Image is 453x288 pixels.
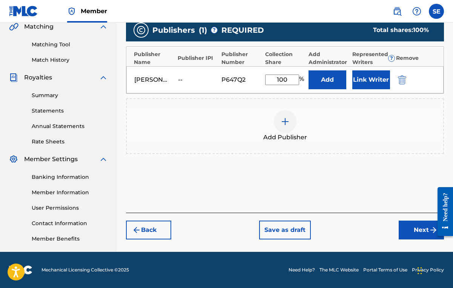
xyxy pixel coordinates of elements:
[309,50,349,66] div: Add Administrator
[199,24,207,36] span: ( 1 )
[299,75,306,85] span: %
[132,226,141,235] img: 7ee5dd4eb1f8a8e3ef2f.svg
[9,155,18,164] img: Member Settings
[32,173,108,181] a: Banking Information
[32,138,108,146] a: Rate Sheets
[398,75,406,84] img: 12a2ab48e56ec057fbd8.svg
[413,26,429,34] span: 100 %
[24,155,78,164] span: Member Settings
[319,267,359,273] a: The MLC Website
[352,50,392,66] div: Represented Writers
[32,41,108,49] a: Matching Tool
[99,155,108,164] img: expand
[373,26,429,35] div: Total shares:
[32,219,108,227] a: Contact Information
[263,133,307,142] span: Add Publisher
[393,7,402,16] img: search
[81,7,107,15] span: Member
[41,267,129,273] span: Mechanical Licensing Collective © 2025
[221,50,261,66] div: Publisher Number
[412,7,421,16] img: help
[389,55,395,61] span: ?
[67,7,76,16] img: Top Rightsholder
[211,27,217,33] span: ?
[32,107,108,115] a: Statements
[415,252,453,288] iframe: Chat Widget
[32,204,108,212] a: User Permissions
[409,4,424,19] div: Help
[24,22,54,31] span: Matching
[178,54,218,62] div: Publisher IPI
[99,73,108,82] img: expand
[99,22,108,31] img: expand
[9,265,32,274] img: logo
[396,54,436,62] div: Remove
[259,221,311,239] button: Save as draft
[352,70,390,89] button: Link Writer
[429,4,444,19] div: User Menu
[432,181,453,243] iframe: Resource Center
[24,73,52,82] span: Royalties
[32,56,108,64] a: Match History
[126,221,171,239] button: Back
[363,267,407,273] a: Portal Terms of Use
[32,122,108,130] a: Annual Statements
[32,91,108,99] a: Summary
[32,235,108,243] a: Member Benefits
[9,73,18,82] img: Royalties
[281,117,290,126] img: add
[309,70,346,89] button: Add
[412,267,444,273] a: Privacy Policy
[418,259,422,282] div: Drag
[289,267,315,273] a: Need Help?
[9,6,38,17] img: MLC Logo
[9,22,18,31] img: Matching
[134,50,174,66] div: Publisher Name
[221,24,264,36] span: REQUIRED
[399,221,444,239] button: Next
[137,26,146,35] img: publishers
[32,189,108,197] a: Member Information
[429,226,438,235] img: f7272a7cc735f4ea7f67.svg
[390,4,405,19] a: Public Search
[152,24,195,36] span: Publishers
[265,50,305,66] div: Collection Share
